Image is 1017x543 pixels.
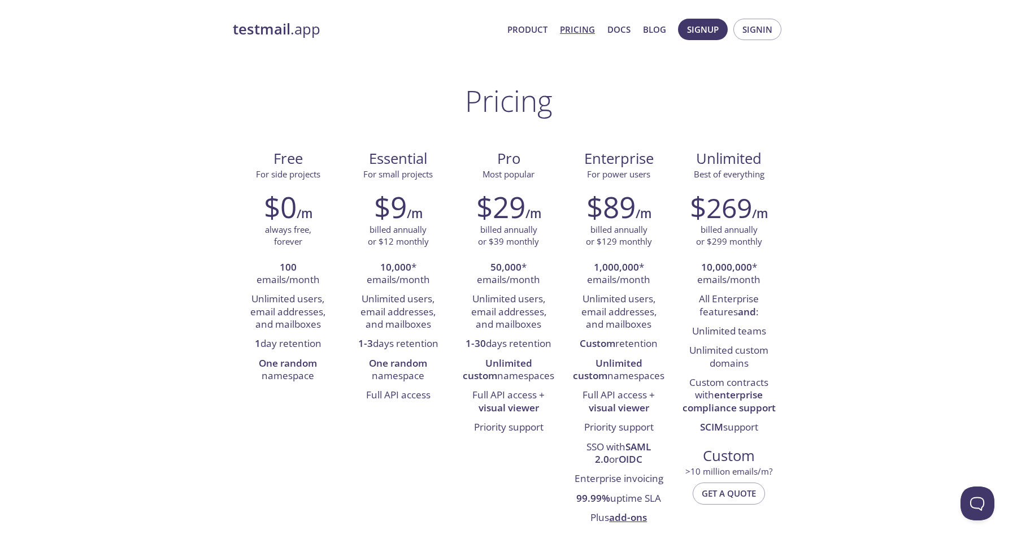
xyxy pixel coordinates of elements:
[683,388,776,414] strong: enterprise compliance support
[595,440,651,466] strong: SAML 2.0
[256,168,320,180] span: For side projects
[462,149,554,168] span: Pro
[685,466,772,477] span: > 10 million emails/m?
[572,489,666,509] li: uptime SLA
[479,401,539,414] strong: visual viewer
[463,357,532,382] strong: Unlimited custom
[693,483,765,504] button: Get a quote
[752,204,768,223] h6: /m
[241,335,334,354] li: day retention
[696,224,762,248] p: billed annually or $299 monthly
[572,335,666,354] li: retention
[573,149,665,168] span: Enterprise
[683,290,776,322] li: All Enterprise features :
[700,420,723,433] strong: SCIM
[701,260,752,273] strong: 10,000,000
[738,305,756,318] strong: and
[683,258,776,290] li: * emails/month
[233,20,498,39] a: testmail.app
[407,204,423,223] h6: /m
[297,204,312,223] h6: /m
[572,386,666,418] li: Full API access +
[476,190,525,224] h2: $29
[560,22,595,37] a: Pricing
[483,168,534,180] span: Most popular
[678,19,728,40] button: Signup
[733,19,781,40] button: Signin
[352,149,444,168] span: Essential
[380,260,411,273] strong: 10,000
[687,22,719,37] span: Signup
[351,290,445,335] li: Unlimited users, email addresses, and mailboxes
[358,337,373,350] strong: 1-3
[465,84,553,118] h1: Pricing
[490,260,521,273] strong: 50,000
[572,354,666,386] li: namespaces
[706,189,752,226] span: 269
[255,337,260,350] strong: 1
[696,149,762,168] span: Unlimited
[587,168,650,180] span: For power users
[580,337,615,350] strong: Custom
[265,224,311,248] p: always free, forever
[572,509,666,528] li: Plus
[619,453,642,466] strong: OIDC
[702,486,756,501] span: Get a quote
[478,224,539,248] p: billed annually or $39 monthly
[683,341,776,373] li: Unlimited custom domains
[572,418,666,437] li: Priority support
[462,290,555,335] li: Unlimited users, email addresses, and mailboxes
[351,258,445,290] li: * emails/month
[280,260,297,273] strong: 100
[363,168,433,180] span: For small projects
[573,357,642,382] strong: Unlimited custom
[242,149,334,168] span: Free
[589,401,649,414] strong: visual viewer
[241,290,334,335] li: Unlimited users, email addresses, and mailboxes
[586,224,652,248] p: billed annually or $129 monthly
[462,354,555,386] li: namespaces
[462,258,555,290] li: * emails/month
[572,438,666,470] li: SSO with or
[462,335,555,354] li: days retention
[742,22,772,37] span: Signin
[233,19,290,39] strong: testmail
[683,322,776,341] li: Unlimited teams
[241,354,334,386] li: namespace
[594,260,639,273] strong: 1,000,000
[351,386,445,405] li: Full API access
[259,357,317,370] strong: One random
[576,492,610,505] strong: 99.99%
[462,418,555,437] li: Priority support
[525,204,541,223] h6: /m
[374,190,407,224] h2: $9
[694,168,764,180] span: Best of everything
[609,511,647,524] a: add-ons
[369,357,427,370] strong: One random
[466,337,486,350] strong: 1-30
[690,190,752,224] h2: $
[683,373,776,418] li: Custom contracts with
[351,354,445,386] li: namespace
[507,22,547,37] a: Product
[462,386,555,418] li: Full API access +
[636,204,651,223] h6: /m
[572,470,666,489] li: Enterprise invoicing
[643,22,666,37] a: Blog
[351,335,445,354] li: days retention
[586,190,636,224] h2: $89
[683,418,776,437] li: support
[960,486,994,520] iframe: Help Scout Beacon - Open
[264,190,297,224] h2: $0
[368,224,429,248] p: billed annually or $12 monthly
[607,22,631,37] a: Docs
[241,258,334,290] li: emails/month
[683,446,775,466] span: Custom
[572,258,666,290] li: * emails/month
[572,290,666,335] li: Unlimited users, email addresses, and mailboxes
